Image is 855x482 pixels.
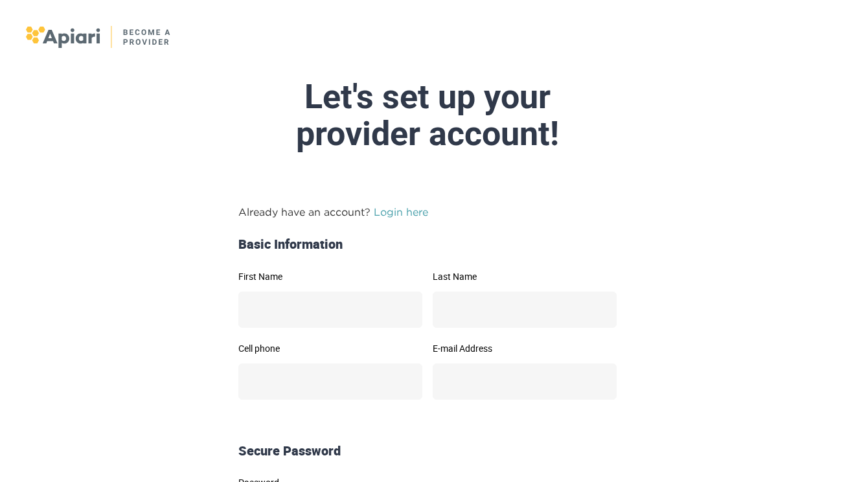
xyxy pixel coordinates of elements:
div: Secure Password [233,442,622,461]
label: First Name [238,272,422,281]
label: E-mail Address [433,344,617,353]
label: Cell phone [238,344,422,353]
img: logo [26,26,172,48]
div: Let's set up your provider account! [122,78,733,152]
div: Basic Information [233,235,622,254]
p: Already have an account? [238,204,617,220]
a: Login here [374,206,428,218]
label: Last Name [433,272,617,281]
